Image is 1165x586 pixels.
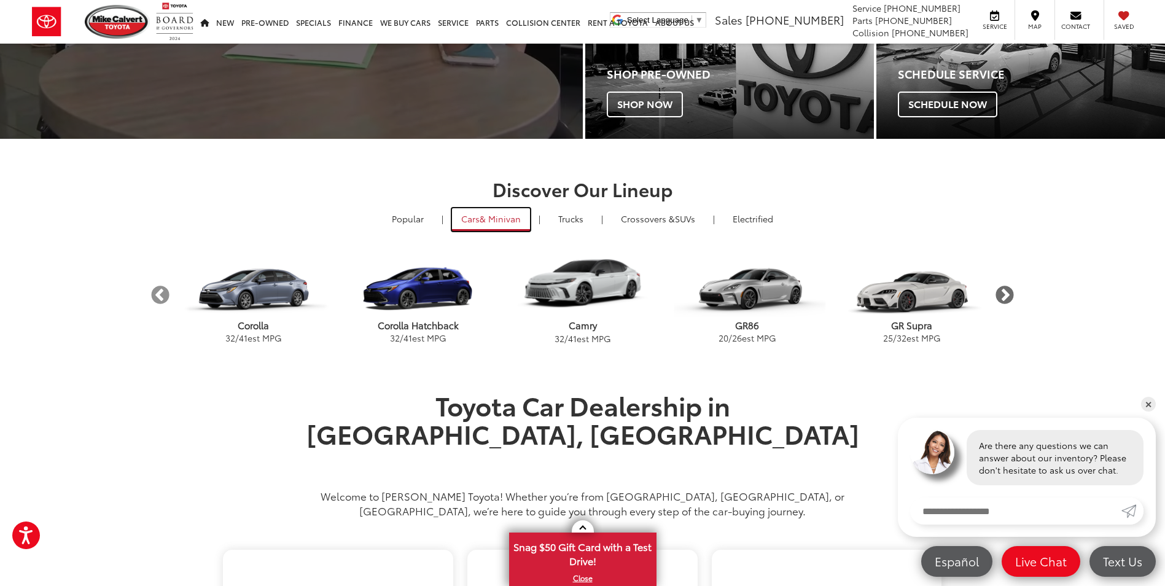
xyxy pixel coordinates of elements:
span: Sales [715,12,742,28]
a: Text Us [1089,546,1156,577]
a: Submit [1121,498,1144,525]
span: Live Chat [1009,553,1073,569]
a: Popular [383,208,433,229]
span: Español [929,553,985,569]
span: [PHONE_NUMBER] [884,2,960,14]
span: Crossovers & [621,213,675,225]
span: Saved [1110,22,1137,31]
span: ▼ [695,15,703,25]
span: Snag $50 Gift Card with a Test Drive! [510,534,655,571]
div: Are there any questions we can answer about our inventory? Please don't hesitate to ask us over c... [967,430,1144,485]
p: GR Supra [830,319,994,332]
p: Corolla [171,319,336,332]
a: Live Chat [1002,546,1080,577]
p: / est MPG [336,332,501,344]
span: [PHONE_NUMBER] [875,14,952,26]
img: Toyota GR86 [669,251,825,317]
span: Shop Now [607,92,683,117]
img: Toyota Corolla [175,251,332,317]
p: GR86 [665,319,830,332]
span: Parts [852,14,873,26]
span: 32 [555,332,564,345]
span: 41 [568,332,577,345]
span: Service [852,2,881,14]
img: Toyota Camry [504,251,661,317]
h1: Toyota Car Dealership in [GEOGRAPHIC_DATA], [GEOGRAPHIC_DATA] [297,391,868,476]
span: 41 [403,332,412,344]
span: [PHONE_NUMBER] [746,12,844,28]
aside: carousel [150,240,1016,350]
span: Map [1021,22,1048,31]
p: Welcome to [PERSON_NAME] Toyota! Whether you’re from [GEOGRAPHIC_DATA], [GEOGRAPHIC_DATA], or [GE... [297,488,868,518]
img: Agent profile photo [910,430,954,474]
input: Enter your message [910,498,1121,525]
span: 32 [390,332,400,344]
span: 41 [239,332,247,344]
li: | [536,213,544,225]
span: & Minivan [480,213,521,225]
button: Next [994,284,1016,306]
img: Toyota Corolla Hatchback [340,251,496,317]
a: Cars [452,208,530,231]
img: Mike Calvert Toyota [85,5,150,39]
a: SUVs [612,208,704,229]
span: 32 [897,332,906,344]
span: 25 [883,332,893,344]
p: / est MPG [665,332,830,344]
li: | [710,213,718,225]
p: Camry [501,319,665,332]
h4: Shop Pre-Owned [607,68,874,80]
span: 26 [732,332,742,344]
img: Toyota GR Supra [833,251,990,317]
p: / est MPG [501,332,665,345]
span: Contact [1061,22,1090,31]
h4: Schedule Service [898,68,1165,80]
p: / est MPG [171,332,336,344]
span: 20 [719,332,728,344]
span: 32 [225,332,235,344]
button: Previous [150,284,171,306]
a: Trucks [549,208,593,229]
span: Text Us [1097,553,1148,569]
li: | [438,213,446,225]
p: Corolla Hatchback [336,319,501,332]
h2: Discover Our Lineup [150,179,1016,199]
li: | [598,213,606,225]
a: Español [921,546,992,577]
span: Service [981,22,1008,31]
a: Electrified [723,208,782,229]
p: / est MPG [830,332,994,344]
span: Collision [852,26,889,39]
span: [PHONE_NUMBER] [892,26,968,39]
span: Schedule Now [898,92,997,117]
